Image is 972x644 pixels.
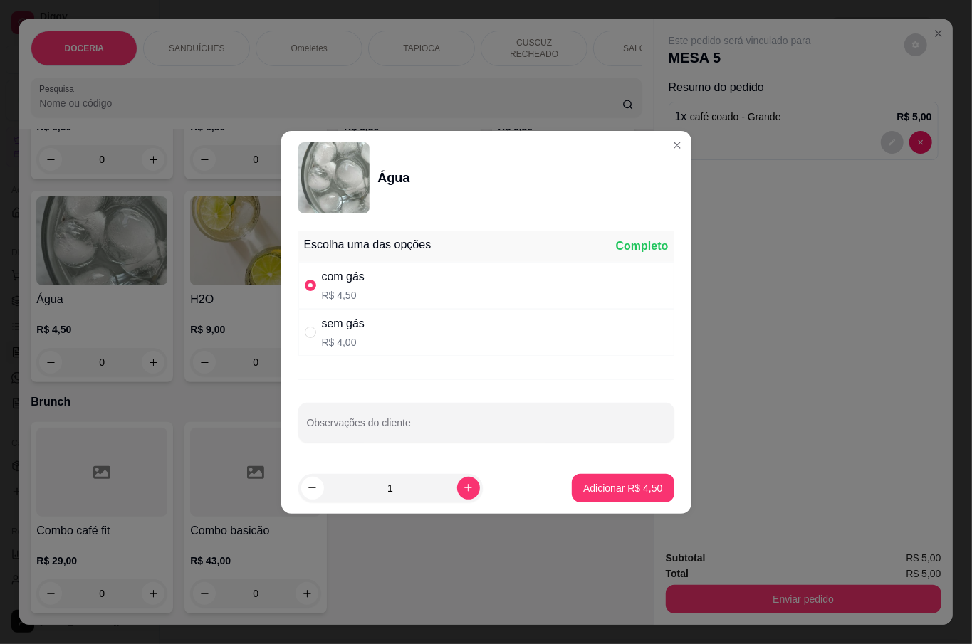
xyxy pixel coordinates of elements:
div: sem gás [322,315,365,332]
button: Adicionar R$ 4,50 [572,474,674,502]
div: Água [378,168,410,188]
div: com gás [322,268,365,285]
button: Close [666,134,689,157]
p: Adicionar R$ 4,50 [583,481,662,495]
input: Observações do cliente [307,421,666,436]
button: decrease-product-quantity [301,477,324,500]
p: R$ 4,50 [322,288,365,302]
div: Escolha uma das opções [304,236,432,253]
img: product-image [298,142,370,213]
button: increase-product-quantity [457,477,480,500]
div: Completo [616,238,669,255]
p: R$ 4,00 [322,335,365,349]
